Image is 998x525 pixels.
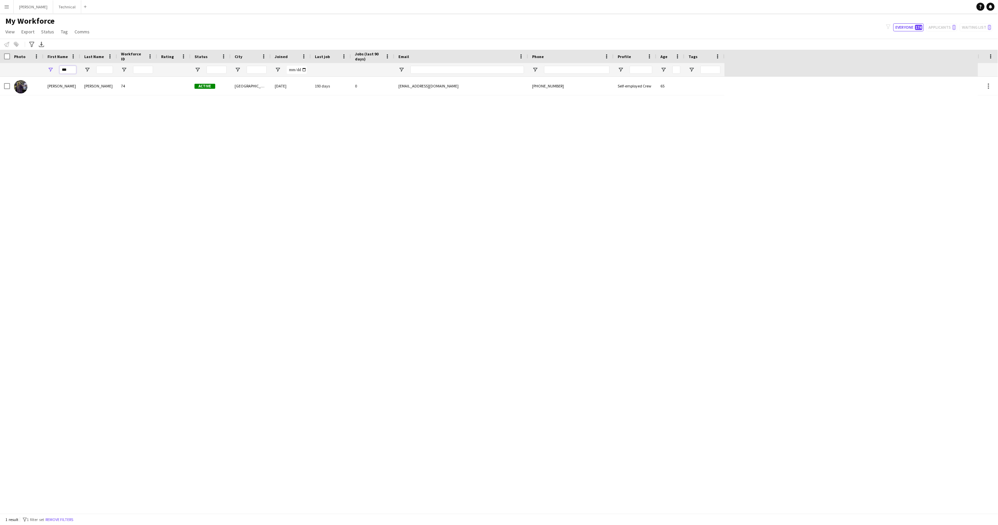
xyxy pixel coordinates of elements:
[47,67,53,73] button: Open Filter Menu
[37,40,45,48] app-action-btn: Export XLSX
[5,16,54,26] span: My Workforce
[207,66,227,74] input: Status Filter Input
[544,66,610,74] input: Phone Filter Input
[915,25,922,30] span: 174
[41,29,54,35] span: Status
[121,67,127,73] button: Open Filter Menu
[84,67,90,73] button: Open Filter Menu
[5,29,15,35] span: View
[893,23,924,31] button: Everyone174
[701,66,721,74] input: Tags Filter Input
[72,27,92,36] a: Comms
[44,516,75,523] button: Remove filters
[80,77,117,95] div: [PERSON_NAME]
[14,80,27,93] img: Kim Lewis
[315,54,330,59] span: Last job
[660,54,667,59] span: Age
[61,29,68,35] span: Tag
[660,67,666,73] button: Open Filter Menu
[195,54,208,59] span: Status
[351,77,394,95] div: 0
[19,27,37,36] a: Export
[355,51,382,61] span: Jobs (last 90 days)
[398,54,409,59] span: Email
[133,66,153,74] input: Workforce ID Filter Input
[614,77,656,95] div: Self-employed Crew
[630,66,652,74] input: Profile Filter Input
[235,54,242,59] span: City
[618,54,631,59] span: Profile
[618,67,624,73] button: Open Filter Menu
[117,77,157,95] div: 74
[287,66,307,74] input: Joined Filter Input
[311,77,351,95] div: 193 days
[28,40,36,48] app-action-btn: Advanced filters
[672,66,680,74] input: Age Filter Input
[14,54,25,59] span: Photo
[532,67,538,73] button: Open Filter Menu
[275,67,281,73] button: Open Filter Menu
[275,54,288,59] span: Joined
[231,77,271,95] div: [GEOGRAPHIC_DATA]
[47,54,68,59] span: First Name
[121,51,145,61] span: Workforce ID
[247,66,267,74] input: City Filter Input
[75,29,90,35] span: Comms
[195,67,201,73] button: Open Filter Menu
[235,67,241,73] button: Open Filter Menu
[689,54,698,59] span: Tags
[58,27,71,36] a: Tag
[3,27,17,36] a: View
[528,77,614,95] div: [PHONE_NUMBER]
[59,66,76,74] input: First Name Filter Input
[96,66,113,74] input: Last Name Filter Input
[410,66,524,74] input: Email Filter Input
[43,77,80,95] div: [PERSON_NAME]
[689,67,695,73] button: Open Filter Menu
[38,27,57,36] a: Status
[195,84,215,89] span: Active
[656,77,684,95] div: 65
[21,29,34,35] span: Export
[161,54,174,59] span: Rating
[394,77,528,95] div: [EMAIL_ADDRESS][DOMAIN_NAME]
[27,517,44,522] span: 1 filter set
[398,67,404,73] button: Open Filter Menu
[271,77,311,95] div: [DATE]
[84,54,104,59] span: Last Name
[532,54,544,59] span: Phone
[53,0,81,13] button: Technical
[14,0,53,13] button: [PERSON_NAME]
